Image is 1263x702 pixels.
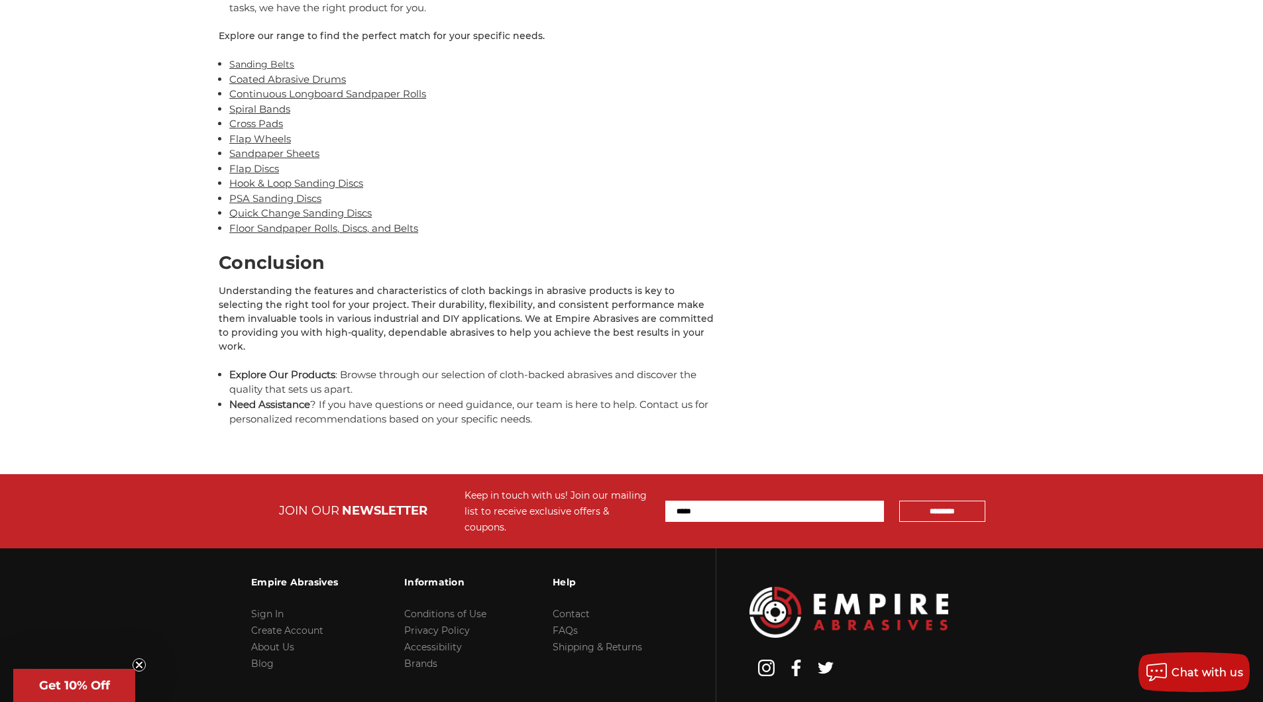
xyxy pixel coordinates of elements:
[553,568,642,596] h3: Help
[279,503,339,518] span: JOIN OUR
[229,398,310,411] strong: Need Assistance
[229,132,291,145] a: Flap Wheels
[553,641,642,653] a: Shipping & Returns
[553,625,578,636] a: FAQs
[229,87,426,100] a: Continuous Longboard Sandpaper Rolls
[342,503,427,518] span: NEWSLETTER
[229,162,279,175] a: Flap Discs
[133,658,146,672] button: Close teaser
[219,29,716,43] p: Explore our range to find the perfect match for your specific needs.
[219,250,716,277] h1: Conclusion
[229,103,290,115] a: Spiral Bands
[465,487,652,535] div: Keep in touch with us! Join our mailing list to receive exclusive offers & coupons.
[229,222,418,234] a: Floor Sandpaper Rolls, Discs, and Belts
[1138,652,1250,692] button: Chat with us
[251,625,323,636] a: Create Account
[39,678,110,693] span: Get 10% Off
[553,608,590,620] a: Contact
[404,641,462,653] a: Accessibility
[251,568,338,596] h3: Empire Abrasives
[404,658,437,670] a: Brands
[229,73,346,85] a: Coated Abrasive Drums
[229,117,283,130] a: Cross Pads
[229,177,363,189] a: Hook & Loop Sanding Discs
[251,658,274,670] a: Blog
[404,608,486,620] a: Conditions of Use
[404,625,470,636] a: Privacy Policy
[229,147,319,160] a: Sandpaper Sheets
[229,397,716,427] li: ? If you have questions or need guidance, our team is here to help. Contact us for personalized r...
[229,192,321,205] a: PSA Sanding Discs
[229,207,372,219] a: Quick Change Sanding Discs
[251,608,284,620] a: Sign In
[13,669,135,702] div: Get 10% OffClose teaser
[219,284,716,354] p: Understanding the features and characteristics of cloth backings in abrasive products is key to s...
[229,58,294,70] a: Sanding Belts
[251,641,294,653] a: About Us
[404,568,486,596] h3: Information
[1172,666,1243,679] span: Chat with us
[229,368,335,381] strong: Explore Our Products
[229,368,716,397] li: : Browse through our selection of cloth-backed abrasives and discover the quality that sets us ap...
[749,587,948,638] img: Empire Abrasives Logo Image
